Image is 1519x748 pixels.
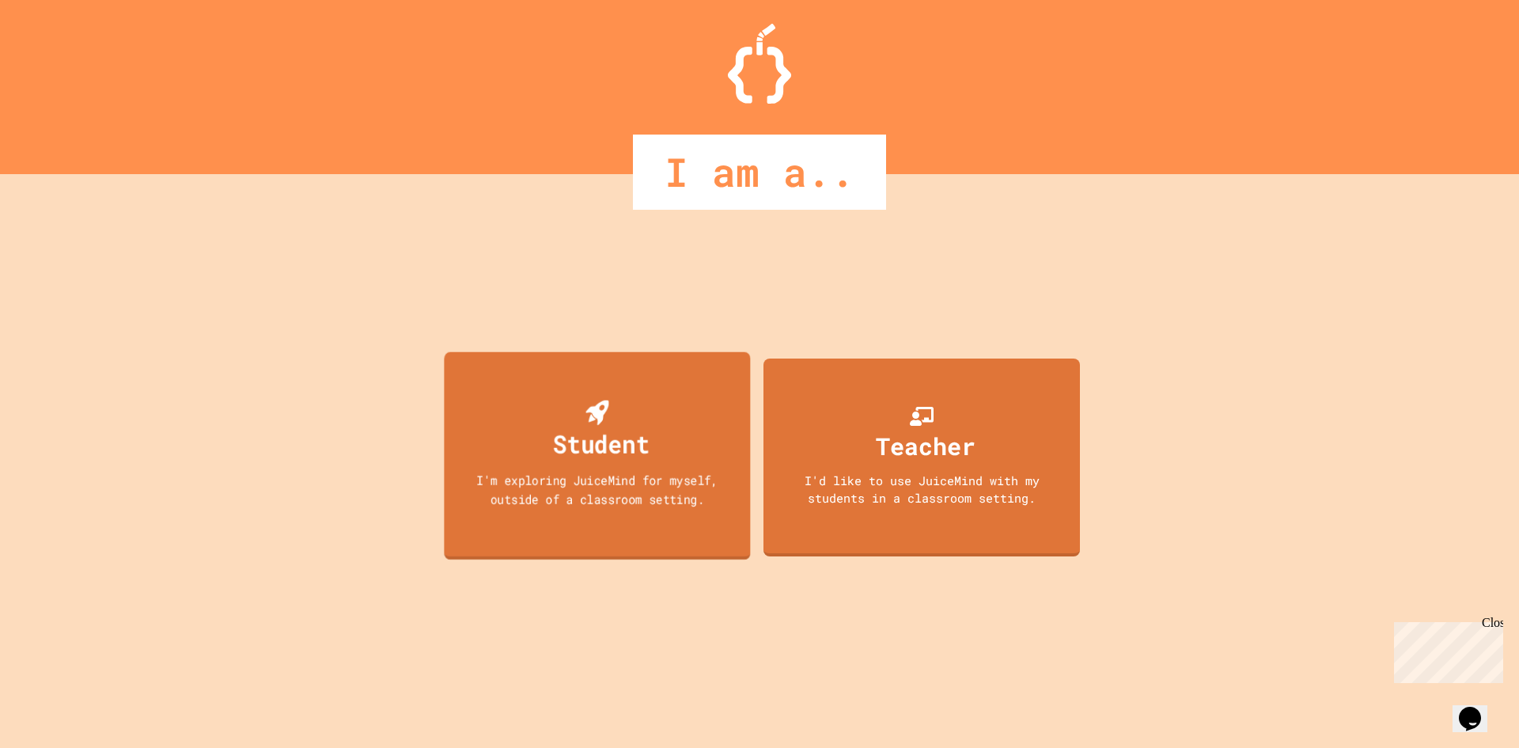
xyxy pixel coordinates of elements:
iframe: chat widget [1388,616,1503,683]
div: Teacher [876,428,975,464]
div: I'm exploring JuiceMind for myself, outside of a classroom setting. [460,470,735,507]
div: I'd like to use JuiceMind with my students in a classroom setting. [779,472,1064,507]
iframe: chat widget [1453,685,1503,732]
img: Logo.svg [728,24,791,104]
div: Chat with us now!Close [6,6,109,101]
div: Student [553,425,650,462]
div: I am a.. [633,135,886,210]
